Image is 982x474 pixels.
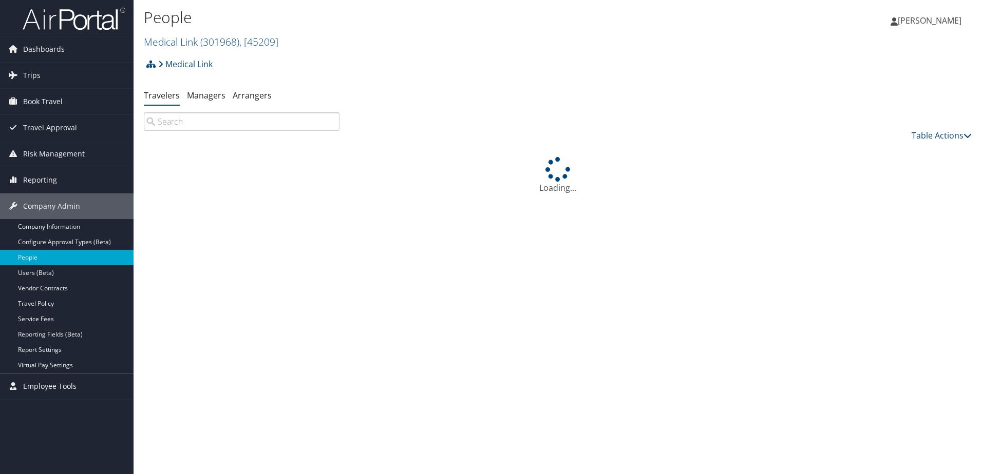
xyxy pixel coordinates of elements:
[23,36,65,62] span: Dashboards
[144,35,278,49] a: Medical Link
[23,115,77,141] span: Travel Approval
[144,7,696,28] h1: People
[23,373,77,399] span: Employee Tools
[23,167,57,193] span: Reporting
[144,90,180,101] a: Travelers
[239,35,278,49] span: , [ 45209 ]
[23,89,63,114] span: Book Travel
[144,157,972,194] div: Loading...
[200,35,239,49] span: ( 301968 )
[23,193,80,219] span: Company Admin
[144,112,339,131] input: Search
[23,63,41,88] span: Trips
[898,15,961,26] span: [PERSON_NAME]
[891,5,972,36] a: [PERSON_NAME]
[23,7,125,31] img: airportal-logo.png
[912,130,972,141] a: Table Actions
[158,54,213,74] a: Medical Link
[23,141,85,167] span: Risk Management
[187,90,225,101] a: Managers
[233,90,272,101] a: Arrangers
